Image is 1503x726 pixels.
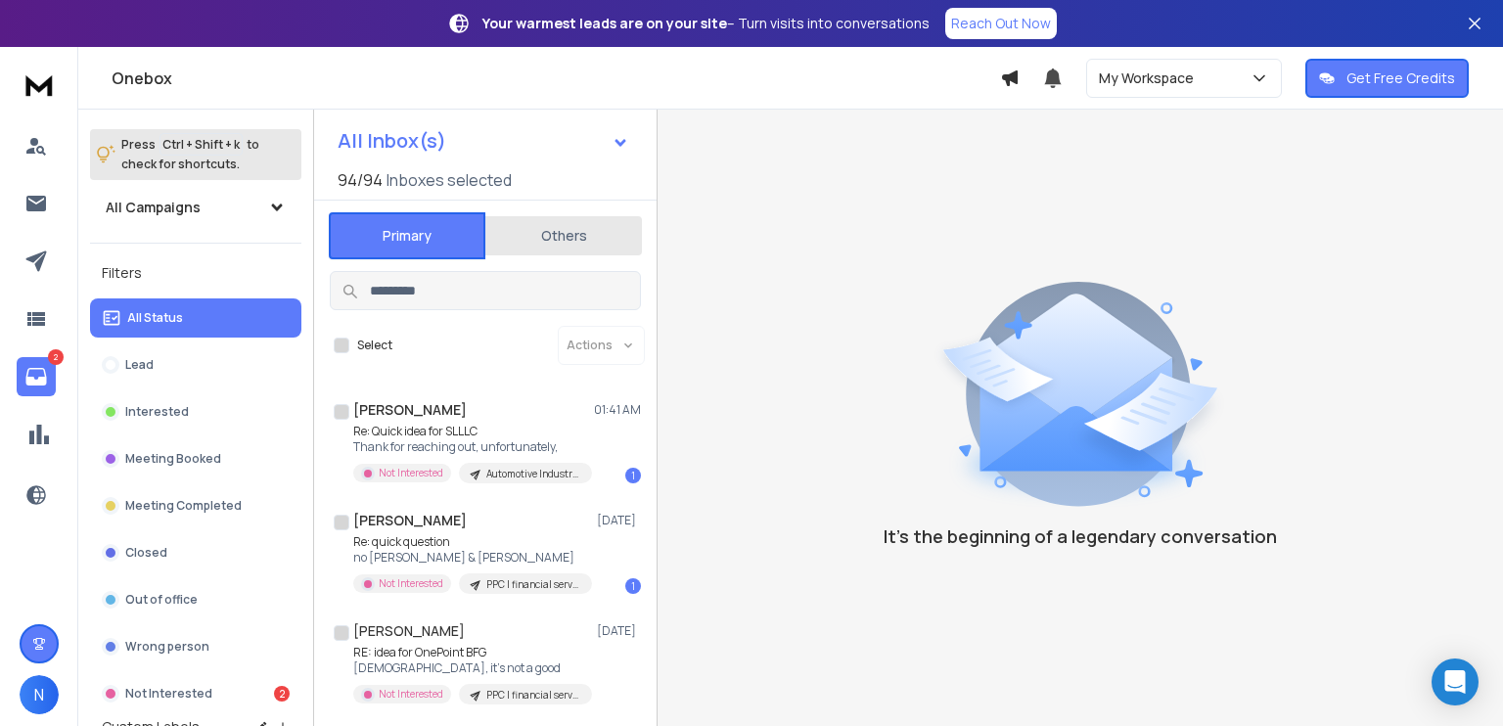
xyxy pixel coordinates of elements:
[159,133,243,156] span: Ctrl + Shift + k
[20,675,59,714] button: N
[482,14,930,33] p: – Turn visits into conversations
[125,639,209,655] p: Wrong person
[625,468,641,483] div: 1
[322,121,645,160] button: All Inbox(s)
[90,533,301,572] button: Closed
[597,513,641,528] p: [DATE]
[90,486,301,525] button: Meeting Completed
[329,212,485,259] button: Primary
[338,131,446,151] h1: All Inbox(s)
[945,8,1057,39] a: Reach Out Now
[353,621,465,641] h1: [PERSON_NAME]
[884,522,1277,550] p: It’s the beginning of a legendary conversation
[125,451,221,467] p: Meeting Booked
[125,686,212,702] p: Not Interested
[90,188,301,227] button: All Campaigns
[90,627,301,666] button: Wrong person
[125,498,242,514] p: Meeting Completed
[1099,68,1202,88] p: My Workspace
[353,534,588,550] p: Re: quick question
[379,576,443,591] p: Not Interested
[387,168,512,192] h3: Inboxes selected
[379,466,443,480] p: Not Interested
[486,577,580,592] p: PPC | financial services [GEOGRAPHIC_DATA]
[338,168,383,192] span: 94 / 94
[127,310,183,326] p: All Status
[90,392,301,431] button: Interested
[485,214,642,257] button: Others
[951,14,1051,33] p: Reach Out Now
[121,135,259,174] p: Press to check for shortcuts.
[353,424,588,439] p: Re: Quick idea for SLLLC
[353,439,588,455] p: Thank for reaching out, unfortunately,
[90,580,301,619] button: Out of office
[625,578,641,594] div: 1
[1432,658,1479,705] div: Open Intercom Messenger
[20,67,59,103] img: logo
[125,357,154,373] p: Lead
[125,592,198,608] p: Out of office
[90,298,301,338] button: All Status
[1305,59,1469,98] button: Get Free Credits
[486,467,580,481] p: Automotive Industry | PPC | [GEOGRAPHIC_DATA] - Ascend Pixel
[90,259,301,287] h3: Filters
[353,660,588,676] p: [DEMOGRAPHIC_DATA], it’s not a good
[90,439,301,478] button: Meeting Booked
[379,687,443,702] p: Not Interested
[1346,68,1455,88] p: Get Free Credits
[482,14,727,32] strong: Your warmest leads are on your site
[274,686,290,702] div: 2
[594,402,641,418] p: 01:41 AM
[353,645,588,660] p: RE: idea for OnePoint BFG
[90,345,301,385] button: Lead
[125,404,189,420] p: Interested
[357,338,392,353] label: Select
[486,688,580,703] p: PPC | financial services [GEOGRAPHIC_DATA]
[353,511,467,530] h1: [PERSON_NAME]
[106,198,201,217] h1: All Campaigns
[90,674,301,713] button: Not Interested2
[17,357,56,396] a: 2
[125,545,167,561] p: Closed
[597,623,641,639] p: [DATE]
[112,67,1000,90] h1: Onebox
[353,550,588,566] p: no [PERSON_NAME] & [PERSON_NAME]
[48,349,64,365] p: 2
[353,400,467,420] h1: [PERSON_NAME]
